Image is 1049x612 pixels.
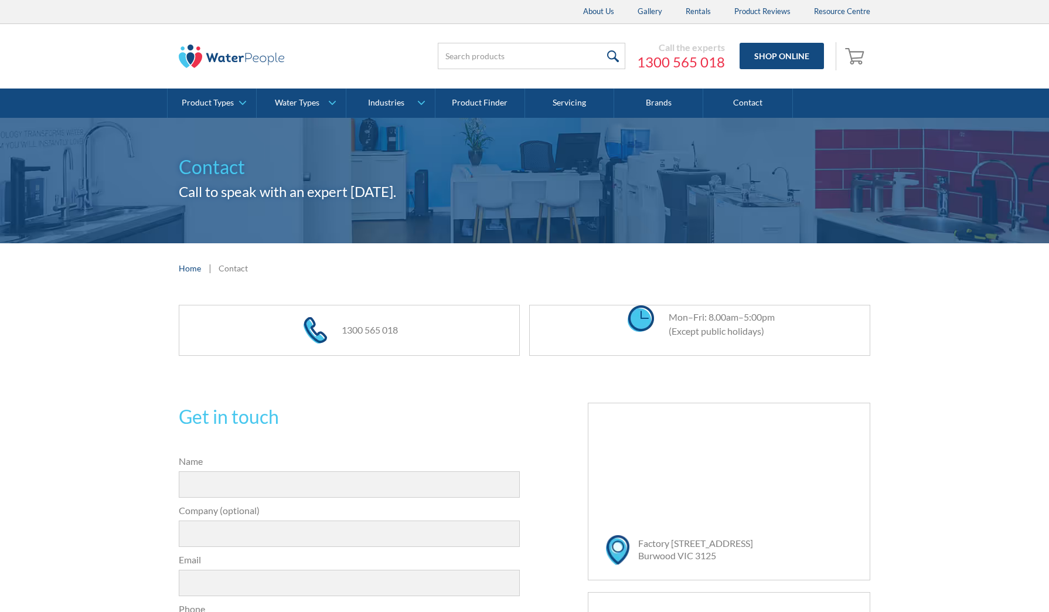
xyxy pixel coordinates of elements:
iframe: podium webchat widget bubble [932,553,1049,612]
a: Brands [614,89,703,118]
h2: Call to speak with an expert [DATE]. [179,181,870,202]
div: Contact [219,262,248,274]
img: phone icon [304,317,327,344]
a: Contact [703,89,792,118]
a: Shop Online [740,43,824,69]
div: Industries [368,98,404,108]
a: Factory [STREET_ADDRESS]Burwood VIC 3125 [638,538,753,561]
a: Product Types [168,89,256,118]
img: shopping cart [845,46,867,65]
input: Search products [438,43,625,69]
a: Open cart [842,42,870,70]
img: clock icon [628,305,654,332]
img: map marker icon [606,535,629,565]
a: Water Types [257,89,345,118]
div: | [207,261,213,275]
a: Home [179,262,201,274]
a: Servicing [525,89,614,118]
img: The Water People [179,45,284,68]
div: Water Types [275,98,319,108]
a: Industries [346,89,435,118]
label: Name [179,454,520,468]
div: Call the experts [637,42,725,53]
label: Email [179,553,520,567]
a: Product Finder [435,89,524,118]
label: Company (optional) [179,504,520,518]
div: Mon–Fri: 8.00am–5:00pm (Except public holidays) [657,310,775,338]
div: Product Types [182,98,234,108]
h2: Get in touch [179,403,520,431]
a: 1300 565 018 [637,53,725,71]
h1: Contact [179,153,870,181]
a: 1300 565 018 [342,324,398,335]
